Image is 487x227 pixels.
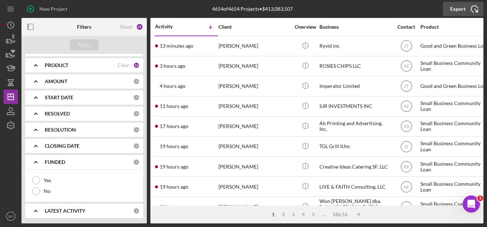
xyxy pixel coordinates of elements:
[443,2,483,16] button: Export
[477,195,483,201] span: 1
[218,137,290,156] div: [PERSON_NAME]
[4,209,18,223] button: BP
[218,117,290,136] div: [PERSON_NAME]
[403,124,409,129] text: SS
[45,79,67,84] b: AMOUNT
[403,64,409,69] text: AE
[319,177,391,196] div: LIVE & FAITH Consulting, LLC
[403,164,409,169] text: RK
[403,184,409,189] text: AE
[212,6,293,12] div: 4654 of 4654 Projects • $413,083,507
[319,77,391,96] div: Imperator Limited
[160,184,188,190] time: 2025-08-20 23:10
[319,197,391,216] div: Won [PERSON_NAME] dba BeWell [MEDICAL_DATA] Clinic
[78,39,91,50] div: Apply
[403,204,409,209] text: RK
[160,63,185,69] time: 2025-08-21 15:56
[319,137,391,156] div: TGL Grill IUnc
[218,177,290,196] div: [PERSON_NAME]
[404,44,409,49] text: JT
[308,212,318,217] div: 5
[45,62,68,68] b: PRODUCT
[120,24,132,30] div: Reset
[160,103,188,109] time: 2025-08-21 07:14
[218,77,290,96] div: [PERSON_NAME]
[136,23,143,30] div: 65
[218,24,290,30] div: Client
[218,37,290,56] div: [PERSON_NAME]
[463,195,480,213] iframe: Intercom live chat
[45,127,76,133] b: RESOLUTION
[133,208,140,214] div: 0
[133,159,140,165] div: 0
[319,24,391,30] div: Business
[318,212,329,217] div: ...
[160,204,188,210] time: 2025-08-20 22:54
[21,2,74,16] button: New Project
[45,159,65,165] b: FUNDED
[319,57,391,76] div: ROSIES CHIPS LLC
[404,84,409,89] text: JT
[45,208,85,214] b: LATEST ACTIVITY
[9,214,13,218] text: BP
[218,97,290,116] div: [PERSON_NAME]
[44,188,50,194] label: No
[155,24,187,29] div: Activity
[319,157,391,176] div: Creative Ideas Catering SF, LLC
[70,39,98,50] button: Apply
[268,212,278,217] div: 1
[218,157,290,176] div: [PERSON_NAME]
[133,94,140,101] div: 0
[329,212,351,217] div: 186.16
[288,212,298,217] div: 3
[393,24,420,30] div: Contact
[404,144,409,149] text: JT
[133,78,140,85] div: 0
[160,164,188,170] time: 2025-08-20 23:35
[160,123,188,129] time: 2025-08-21 02:00
[45,143,79,149] b: CLOSING DATE
[292,24,319,30] div: Overview
[319,37,391,56] div: Ryvid inc
[39,2,67,16] div: New Project
[319,97,391,116] div: SJR INVESTMENTS INC
[45,95,73,100] b: START DATE
[45,111,70,117] b: RESOLVED
[160,83,185,89] time: 2025-08-21 14:58
[319,117,391,136] div: Ah Printing and Advertising, Inc.
[133,62,140,68] div: 16
[133,110,140,117] div: 0
[403,104,409,109] text: AE
[278,212,288,217] div: 2
[133,127,140,133] div: 0
[44,178,51,183] label: Yes
[298,212,308,217] div: 4
[160,43,193,49] time: 2025-08-21 18:25
[218,57,290,76] div: [PERSON_NAME]
[160,143,188,149] time: 2025-08-20 23:48
[218,197,290,216] div: [PERSON_NAME]
[133,143,140,149] div: 0
[450,2,466,16] div: Export
[77,24,91,30] b: Filters
[117,62,130,68] div: Clear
